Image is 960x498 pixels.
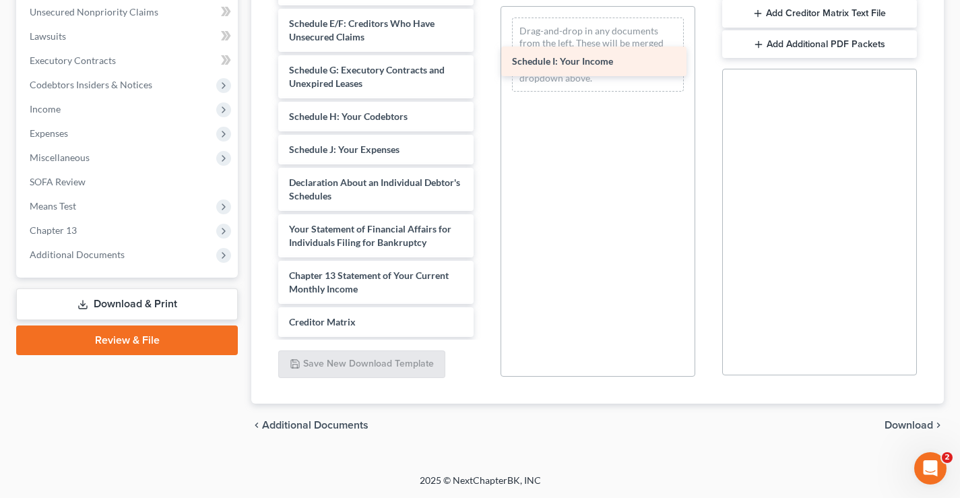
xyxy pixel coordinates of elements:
[30,152,90,163] span: Miscellaneous
[19,49,238,73] a: Executory Contracts
[512,18,684,92] div: Drag-and-drop in any documents from the left. These will be merged into the Petition PDF Packet. ...
[289,177,460,201] span: Declaration About an Individual Debtor's Schedules
[251,420,262,431] i: chevron_left
[512,55,613,67] span: Schedule I: Your Income
[251,420,369,431] a: chevron_left Additional Documents
[885,420,944,431] button: Download chevron_right
[30,6,158,18] span: Unsecured Nonpriority Claims
[942,452,953,463] span: 2
[30,200,76,212] span: Means Test
[30,30,66,42] span: Lawsuits
[289,223,451,248] span: Your Statement of Financial Affairs for Individuals Filing for Bankruptcy
[30,249,125,260] span: Additional Documents
[933,420,944,431] i: chevron_right
[278,350,445,379] button: Save New Download Template
[289,144,399,155] span: Schedule J: Your Expenses
[289,64,445,89] span: Schedule G: Executory Contracts and Unexpired Leases
[30,224,77,236] span: Chapter 13
[289,18,435,42] span: Schedule E/F: Creditors Who Have Unsecured Claims
[16,288,238,320] a: Download & Print
[30,127,68,139] span: Expenses
[96,474,864,498] div: 2025 © NextChapterBK, INC
[30,103,61,115] span: Income
[722,30,917,59] button: Add Additional PDF Packets
[30,176,86,187] span: SOFA Review
[289,316,356,328] span: Creditor Matrix
[19,24,238,49] a: Lawsuits
[289,111,408,122] span: Schedule H: Your Codebtors
[30,79,152,90] span: Codebtors Insiders & Notices
[19,170,238,194] a: SOFA Review
[885,420,933,431] span: Download
[16,325,238,355] a: Review & File
[262,420,369,431] span: Additional Documents
[30,55,116,66] span: Executory Contracts
[914,452,947,485] iframe: Intercom live chat
[289,270,449,294] span: Chapter 13 Statement of Your Current Monthly Income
